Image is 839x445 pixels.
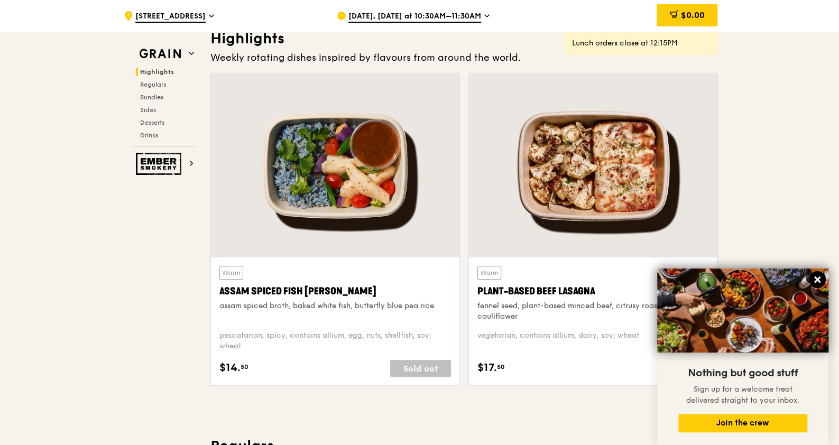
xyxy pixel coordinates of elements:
span: [DATE], [DATE] at 10:30AM–11:30AM [348,11,481,23]
span: Bundles [140,94,163,101]
img: Ember Smokery web logo [136,153,185,175]
div: Plant-Based Beef Lasagna [477,284,709,299]
span: Regulars [140,81,166,88]
span: $0.00 [680,10,704,20]
span: 50 [497,363,505,371]
span: Highlights [140,68,174,76]
div: Warm [477,266,501,280]
div: Assam Spiced Fish [PERSON_NAME] [219,284,451,299]
div: fennel seed, plant-based minced beef, citrusy roasted cauliflower [477,301,709,322]
img: DSC07876-Edit02-Large.jpeg [657,268,828,353]
span: Nothing but good stuff [688,367,798,379]
div: Warm [219,266,243,280]
span: Desserts [140,119,164,126]
h3: Highlights [210,29,718,48]
span: Sign up for a welcome treat delivered straight to your inbox. [686,385,799,405]
div: vegetarian, contains allium, dairy, soy, wheat [477,330,709,351]
span: $14. [219,360,241,376]
span: 50 [241,363,248,371]
div: pescatarian, spicy, contains allium, egg, nuts, shellfish, soy, wheat [219,330,451,351]
span: [STREET_ADDRESS] [135,11,206,23]
span: $17. [477,360,497,376]
div: Weekly rotating dishes inspired by flavours from around the world. [210,50,718,65]
div: Sold out [390,360,451,377]
span: Drinks [140,132,158,139]
span: Sides [140,106,156,114]
div: assam spiced broth, baked white fish, butterfly blue pea rice [219,301,451,311]
button: Join the crew [678,414,807,432]
button: Close [809,271,826,288]
img: Grain web logo [136,44,185,63]
div: Lunch orders close at 12:15PM [572,38,709,49]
